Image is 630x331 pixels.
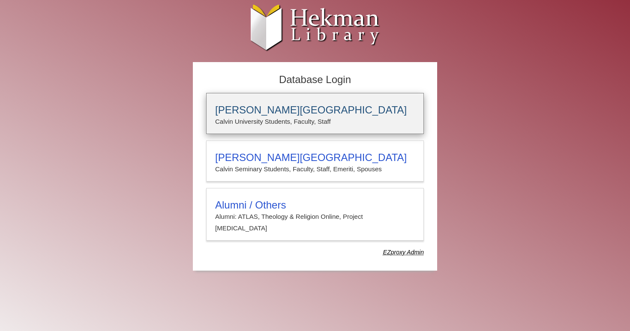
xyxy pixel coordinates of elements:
h3: [PERSON_NAME][GEOGRAPHIC_DATA] [215,104,415,116]
h2: Database Login [202,71,428,89]
dfn: Use Alumni login [383,249,424,256]
h3: [PERSON_NAME][GEOGRAPHIC_DATA] [215,152,415,164]
h3: Alumni / Others [215,199,415,211]
p: Calvin Seminary Students, Faculty, Staff, Emeriti, Spouses [215,164,415,175]
a: [PERSON_NAME][GEOGRAPHIC_DATA]Calvin Seminary Students, Faculty, Staff, Emeriti, Spouses [206,140,424,182]
a: [PERSON_NAME][GEOGRAPHIC_DATA]Calvin University Students, Faculty, Staff [206,93,424,134]
summary: Alumni / OthersAlumni: ATLAS, Theology & Religion Online, Project [MEDICAL_DATA] [215,199,415,234]
p: Alumni: ATLAS, Theology & Religion Online, Project [MEDICAL_DATA] [215,211,415,234]
p: Calvin University Students, Faculty, Staff [215,116,415,127]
